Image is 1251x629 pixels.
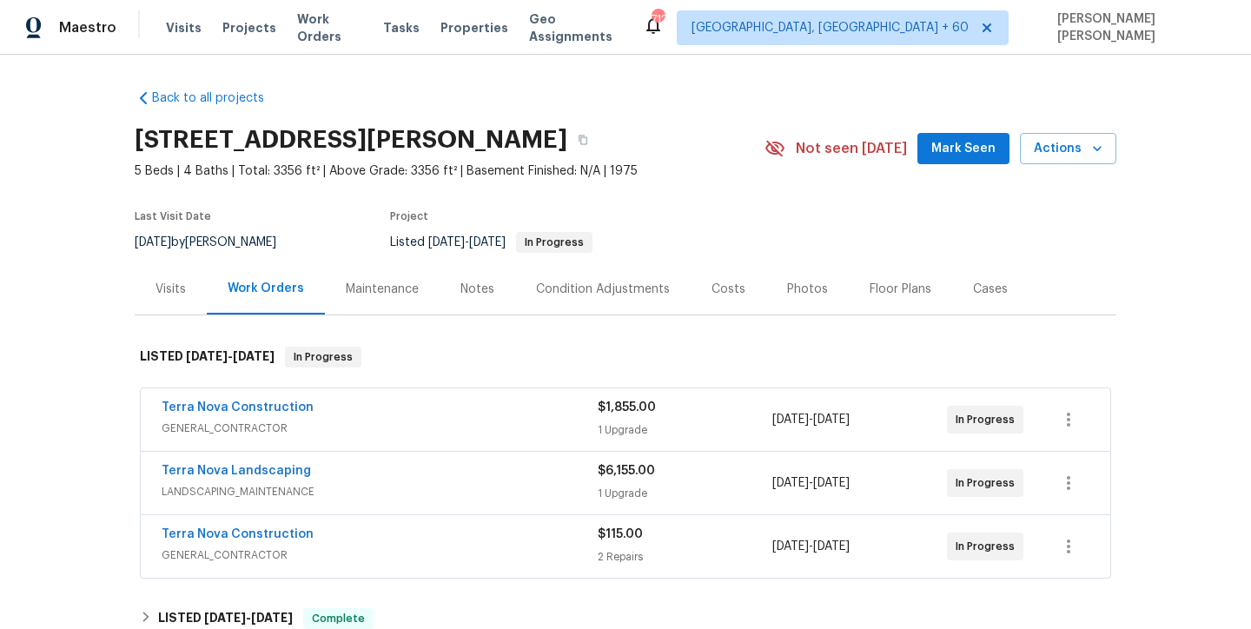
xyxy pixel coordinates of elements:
span: Listed [390,236,592,248]
div: Notes [460,281,494,298]
button: Mark Seen [917,133,1009,165]
span: - [186,350,275,362]
div: Maintenance [346,281,419,298]
span: [DATE] [772,477,809,489]
h6: LISTED [140,347,275,367]
span: [GEOGRAPHIC_DATA], [GEOGRAPHIC_DATA] + 60 [692,19,969,36]
span: - [772,538,850,555]
span: [DATE] [772,414,809,426]
span: - [772,474,850,492]
span: [DATE] [813,540,850,553]
span: In Progress [287,348,360,366]
span: Visits [166,19,202,36]
span: Actions [1034,138,1102,160]
span: Complete [305,610,372,627]
div: 2 Repairs [598,548,772,566]
span: [PERSON_NAME] [PERSON_NAME] [1050,10,1225,45]
span: In Progress [518,237,591,248]
span: LANDSCAPING_MAINTENANCE [162,483,598,500]
span: Maestro [59,19,116,36]
span: Not seen [DATE] [796,140,907,157]
span: $1,855.00 [598,401,656,414]
span: 5 Beds | 4 Baths | Total: 3356 ft² | Above Grade: 3356 ft² | Basement Finished: N/A | 1975 [135,162,764,180]
span: [DATE] [813,414,850,426]
div: Photos [787,281,828,298]
button: Actions [1020,133,1116,165]
div: Visits [156,281,186,298]
div: Floor Plans [870,281,931,298]
span: In Progress [956,474,1022,492]
span: Last Visit Date [135,211,211,222]
span: [DATE] [186,350,228,362]
div: 1 Upgrade [598,421,772,439]
span: - [428,236,506,248]
span: [DATE] [772,540,809,553]
span: [DATE] [469,236,506,248]
span: $115.00 [598,528,643,540]
div: by [PERSON_NAME] [135,232,297,253]
div: 1 Upgrade [598,485,772,502]
span: Projects [222,19,276,36]
span: GENERAL_CONTRACTOR [162,546,598,564]
span: Project [390,211,428,222]
h6: LISTED [158,608,293,629]
span: [DATE] [251,612,293,624]
span: [DATE] [204,612,246,624]
span: [DATE] [135,236,171,248]
a: Terra Nova Landscaping [162,465,311,477]
span: Mark Seen [931,138,996,160]
span: In Progress [956,538,1022,555]
span: $6,155.00 [598,465,655,477]
span: [DATE] [233,350,275,362]
a: Terra Nova Construction [162,528,314,540]
span: Properties [440,19,508,36]
div: Cases [973,281,1008,298]
span: - [204,612,293,624]
a: Terra Nova Construction [162,401,314,414]
span: Work Orders [297,10,362,45]
span: [DATE] [428,236,465,248]
span: GENERAL_CONTRACTOR [162,420,598,437]
div: Costs [712,281,745,298]
a: Back to all projects [135,89,301,107]
div: Work Orders [228,280,304,297]
span: In Progress [956,411,1022,428]
div: LISTED [DATE]-[DATE]In Progress [135,329,1116,385]
span: Tasks [383,22,420,34]
span: Geo Assignments [529,10,622,45]
span: - [772,411,850,428]
div: 712 [652,10,664,28]
h2: [STREET_ADDRESS][PERSON_NAME] [135,131,567,149]
span: [DATE] [813,477,850,489]
div: Condition Adjustments [536,281,670,298]
button: Copy Address [567,124,599,156]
